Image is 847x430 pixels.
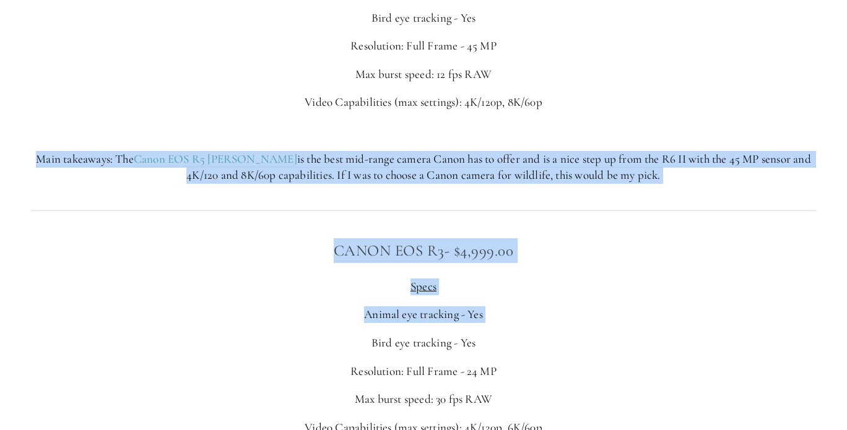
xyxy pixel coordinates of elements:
[334,241,445,261] a: Canon EOS R3
[31,335,816,351] p: Bird eye tracking - Yes
[31,238,816,263] h3: - $4,999.00
[31,391,816,408] p: Max burst speed: 30 fps RAW
[134,152,297,167] a: Canon EOS R5 [PERSON_NAME]
[31,66,816,83] p: Max burst speed: 12 fps RAW
[31,10,816,27] p: Bird eye tracking - Yes
[31,151,816,184] p: Main takeaways: The is the best mid-range camera Canon has to offer and is a nice step up from th...
[31,363,816,380] p: Resolution: Full Frame - 24 MP
[410,279,437,293] span: Specs
[31,38,816,54] p: Resolution: Full Frame - 45 MP
[31,94,816,111] p: Video Capabilities (max settings): 4K/120p, 8K/60p
[31,306,816,323] p: Animal eye tracking - Yes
